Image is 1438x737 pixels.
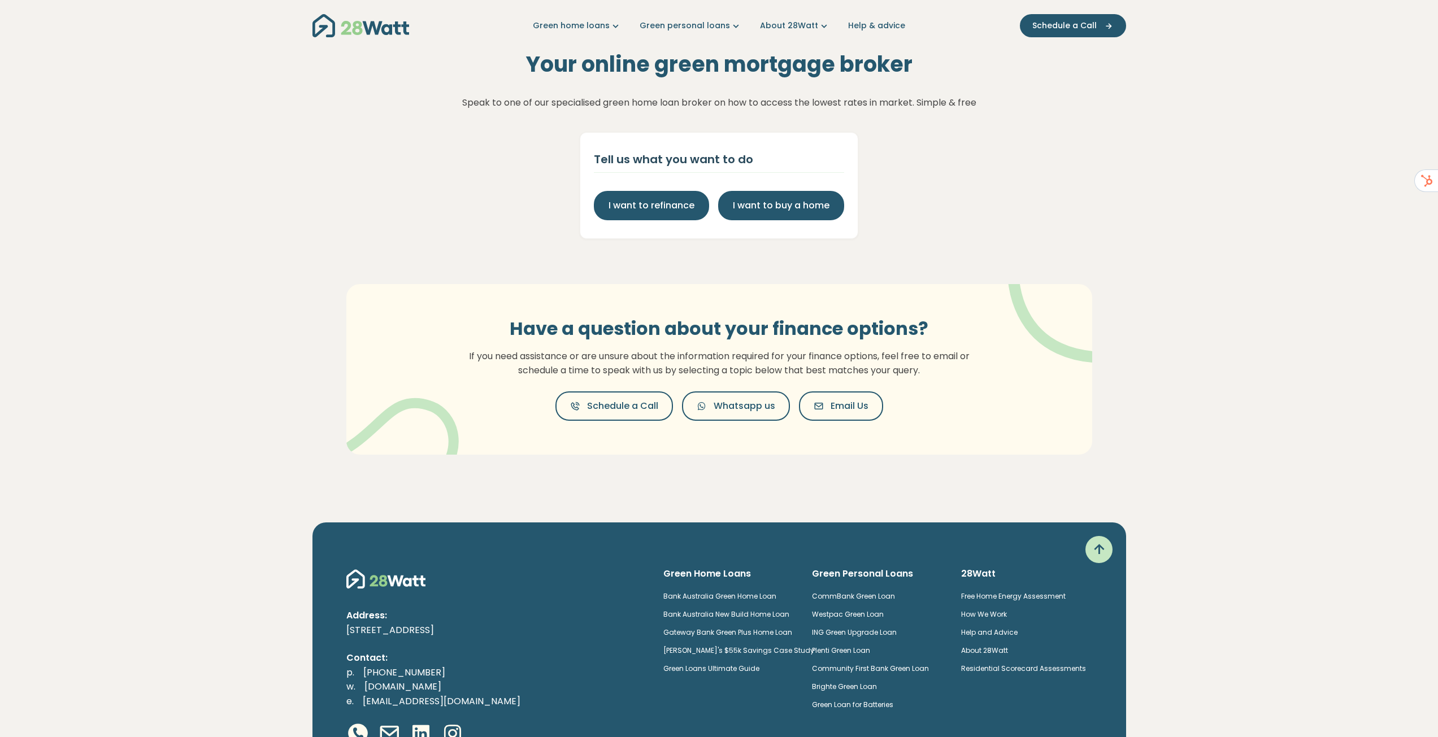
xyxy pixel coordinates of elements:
a: Plenti Green Loan [812,646,870,655]
h3: Have a question about your finance options? [462,318,976,339]
a: [PHONE_NUMBER] [354,666,454,679]
h6: Green Personal Loans [812,568,943,580]
h6: Green Home Loans [663,568,794,580]
a: Green Loan for Batteries [812,700,893,709]
a: [DOMAIN_NAME] [355,680,450,693]
button: I want to refinance [594,191,709,220]
nav: Main navigation [312,11,1126,40]
p: Speak to one of our specialised green home loan broker on how to access the lowest rates in marke... [462,95,976,110]
a: Help and Advice [961,627,1018,637]
a: Help & advice [848,20,905,32]
img: 28Watt [312,14,409,37]
a: About 28Watt [760,20,830,32]
p: [STREET_ADDRESS] [346,623,645,638]
p: Contact: [346,651,645,665]
a: [PERSON_NAME]'s $55k Savings Case Study [663,646,814,655]
span: Schedule a Call [587,399,658,413]
a: [EMAIL_ADDRESS][DOMAIN_NAME] [354,695,529,708]
p: If you need assistance or are unsure about the information required for your finance options, fee... [462,349,976,378]
h6: 28Watt [961,568,1092,580]
a: Gateway Bank Green Plus Home Loan [663,627,792,637]
span: Email Us [831,399,868,413]
button: Schedule a Call [1020,14,1126,37]
button: Schedule a Call [555,391,673,421]
a: ING Green Upgrade Loan [812,627,897,637]
span: I want to buy a home [733,199,829,212]
a: Community First Bank Green Loan [812,664,929,673]
span: Schedule a Call [1032,20,1097,32]
a: Residential Scorecard Assessments [961,664,1086,673]
a: Brighte Green Loan [812,682,877,691]
span: e. [346,695,354,708]
p: Address: [346,608,645,623]
h2: Your online green mortgage broker [526,51,913,77]
a: Green Loans Ultimate Guide [663,664,759,673]
a: Green personal loans [640,20,742,32]
span: w. [346,680,355,693]
img: vector [979,253,1126,363]
a: About 28Watt [961,646,1008,655]
a: Bank Australia Green Home Loan [663,591,776,601]
a: How We Work [961,609,1007,619]
img: 28Watt [346,568,425,590]
img: vector [338,369,459,482]
button: I want to buy a home [718,191,844,220]
span: I want to refinance [609,199,694,212]
a: Green home loans [533,20,622,32]
a: Free Home Energy Assessment [961,591,1066,601]
span: p. [346,666,354,679]
a: CommBank Green Loan [812,591,895,601]
button: Email Us [799,391,883,421]
button: Whatsapp us [682,391,790,421]
span: Whatsapp us [714,399,775,413]
a: Westpac Green Loan [812,609,884,619]
a: Bank Australia New Build Home Loan [663,609,789,619]
div: Tell us what you want to do [594,151,844,168]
